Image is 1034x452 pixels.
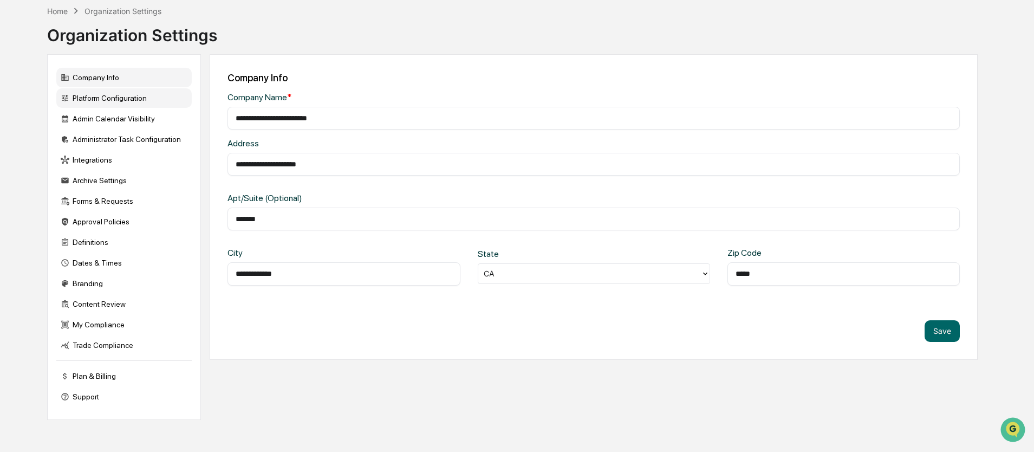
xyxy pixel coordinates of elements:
[37,94,137,102] div: We're available if you need us!
[227,72,960,83] div: Company Info
[227,92,557,102] div: Company Name
[56,294,192,314] div: Content Review
[56,68,192,87] div: Company Info
[108,184,131,192] span: Pylon
[56,233,192,252] div: Definitions
[227,248,332,258] div: City
[56,212,192,231] div: Approval Policies
[6,153,73,172] a: 🔎Data Lookup
[11,138,19,146] div: 🖐️
[999,416,1029,445] iframe: Open customer support
[925,320,960,342] button: Save
[56,109,192,128] div: Admin Calendar Visibility
[11,83,30,102] img: 1746055101610-c473b297-6a78-478c-a979-82029cc54cd1
[47,17,217,45] div: Organization Settings
[56,171,192,190] div: Archive Settings
[89,137,134,147] span: Attestations
[184,86,197,99] button: Start new chat
[22,157,68,168] span: Data Lookup
[37,83,178,94] div: Start new chat
[727,248,832,258] div: Zip Code
[56,88,192,108] div: Platform Configuration
[76,183,131,192] a: Powered byPylon
[478,249,582,259] div: State
[56,150,192,170] div: Integrations
[56,366,192,386] div: Plan & Billing
[56,274,192,293] div: Branding
[47,7,68,16] div: Home
[11,23,197,40] p: How can we help?
[56,253,192,273] div: Dates & Times
[22,137,70,147] span: Preclearance
[6,132,74,152] a: 🖐️Preclearance
[56,315,192,334] div: My Compliance
[56,191,192,211] div: Forms & Requests
[227,138,557,148] div: Address
[227,193,557,203] div: Apt/Suite (Optional)
[56,130,192,149] div: Administrator Task Configuration
[11,158,19,167] div: 🔎
[84,7,161,16] div: Organization Settings
[79,138,87,146] div: 🗄️
[74,132,139,152] a: 🗄️Attestations
[56,335,192,355] div: Trade Compliance
[56,387,192,406] div: Support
